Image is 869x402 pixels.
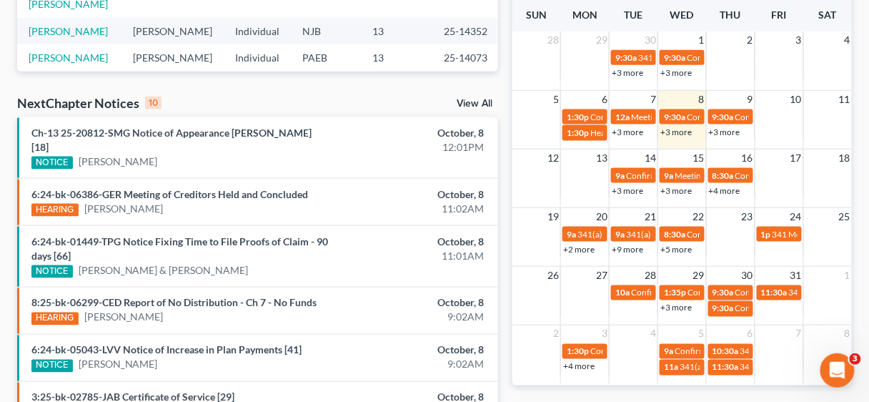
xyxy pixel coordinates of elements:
div: October, 8 [342,187,484,202]
span: 20 [595,208,609,225]
a: 6:24-bk-06386-GER Meeting of Creditors Held and Concluded [31,188,308,200]
span: 9:30a [712,303,734,314]
div: 9:02AM [342,310,484,325]
a: [PERSON_NAME] [29,25,108,37]
div: NOTICE [31,157,73,170]
span: Hearing for [PERSON_NAME] [590,127,702,138]
span: 11a [664,362,678,373]
span: 9:30a [712,112,734,122]
span: Confirmation hearing for [PERSON_NAME] [675,346,837,357]
div: 10 [145,97,162,109]
span: 1 [843,267,852,284]
span: 2 [746,31,755,49]
td: 13 [361,18,432,44]
span: 26 [546,267,560,284]
span: 8:30a [712,170,734,181]
span: 21 [643,208,657,225]
td: 13 [361,44,432,71]
span: 2 [552,325,560,343]
div: 12:01PM [342,140,484,155]
a: +3 more [660,127,692,137]
span: 5 [552,91,560,108]
span: 29 [692,267,706,284]
div: October, 8 [342,343,484,358]
span: 3 [850,353,861,365]
a: [PERSON_NAME] [84,310,164,325]
td: Individual [224,44,291,71]
span: 15 [692,149,706,167]
span: 23 [740,208,755,225]
span: 4 [649,325,657,343]
span: Confirmation hearing for [PERSON_NAME] [590,112,753,122]
a: [PERSON_NAME] & [PERSON_NAME] [79,263,249,278]
span: Confirmation Hearing for [PERSON_NAME] [626,170,790,181]
td: Individual [224,72,291,112]
a: +4 more [563,361,595,372]
span: 341(a) meeting for [PERSON_NAME] [626,229,764,240]
a: +3 more [612,127,643,137]
span: Confirmation Hearing for [PERSON_NAME] [687,112,850,122]
span: 9:30a [664,52,685,63]
span: 10a [615,288,630,298]
span: 7 [795,325,803,343]
span: Mon [572,9,597,21]
span: 22 [692,208,706,225]
span: 28 [643,267,657,284]
span: 14 [643,149,657,167]
td: FLMB [291,72,361,112]
td: 13 [361,72,432,112]
span: Confirmation hearing for [PERSON_NAME] [590,346,753,357]
span: 341(a) meeting for [PERSON_NAME] [638,52,776,63]
span: 8 [697,91,706,108]
span: 11:30a [761,288,788,298]
a: +5 more [660,244,692,255]
td: PAEB [291,44,361,71]
a: View All [457,99,492,109]
span: 27 [595,267,609,284]
div: 9:02AM [342,358,484,372]
span: Sat [819,9,837,21]
a: +3 more [612,185,643,196]
span: 9a [567,229,576,240]
span: 10:30a [712,346,739,357]
td: [PERSON_NAME] [121,44,224,71]
span: 11:30a [712,362,739,373]
span: 12 [546,149,560,167]
span: 30 [740,267,755,284]
span: 24 [789,208,803,225]
span: 10 [789,91,803,108]
span: Wed [670,9,694,21]
span: 25 [838,208,852,225]
div: NextChapter Notices [17,94,162,112]
span: 9a [615,170,625,181]
a: 6:24-bk-05043-LVV Notice of Increase in Plan Payments [41] [31,344,302,356]
span: 1p [761,229,771,240]
span: 9 [746,91,755,108]
a: +3 more [612,67,643,78]
a: +3 more [660,185,692,196]
div: HEARING [31,313,79,325]
span: 1 [697,31,706,49]
span: 3 [600,325,609,343]
a: +4 more [709,185,740,196]
span: 8:30a [664,229,685,240]
td: Individual [224,18,291,44]
a: [PERSON_NAME] [79,155,158,169]
span: 9:30a [615,52,637,63]
span: Confirmation Hearing [PERSON_NAME] [687,229,838,240]
span: 18 [838,149,852,167]
span: 9:30a [664,112,685,122]
span: Meeting of Creditors for [PERSON_NAME] [675,170,833,181]
span: 28 [546,31,560,49]
span: Tue [625,9,643,21]
a: +9 more [612,244,643,255]
span: 30 [643,31,657,49]
span: Confirmation hearing for [PERSON_NAME] [687,52,849,63]
span: 3 [795,31,803,49]
div: NOTICE [31,360,73,373]
div: NOTICE [31,265,73,278]
span: 7 [649,91,657,108]
span: 341(a) meeting for [PERSON_NAME] [577,229,715,240]
span: 29 [595,31,609,49]
span: 1:30p [567,127,589,138]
